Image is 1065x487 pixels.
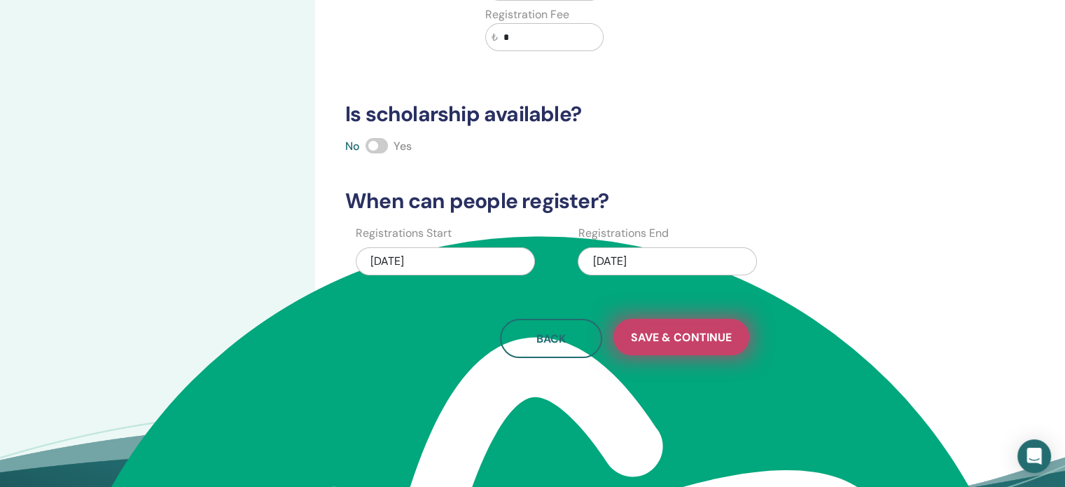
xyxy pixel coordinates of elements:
[356,247,535,275] div: [DATE]
[578,247,757,275] div: [DATE]
[394,139,412,153] span: Yes
[356,225,452,242] label: Registrations Start
[536,331,566,346] span: Back
[337,102,912,127] h3: Is scholarship available?
[500,319,602,358] button: Back
[492,30,498,45] span: ₺
[1017,439,1051,473] div: Open Intercom Messenger
[631,330,732,345] span: Save & Continue
[485,6,569,23] label: Registration Fee
[578,225,668,242] label: Registrations End
[337,188,912,214] h3: When can people register?
[345,139,360,153] span: No
[613,319,749,355] button: Save & Continue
